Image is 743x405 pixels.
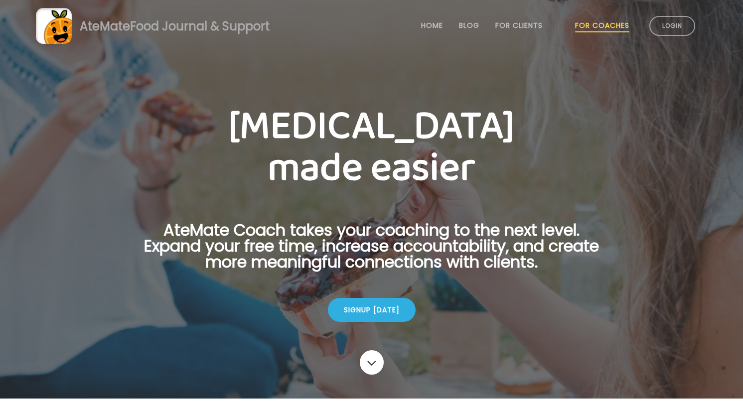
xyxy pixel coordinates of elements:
[421,21,443,29] a: Home
[72,17,270,35] div: AteMate
[495,21,543,29] a: For Clients
[129,106,615,189] h1: [MEDICAL_DATA] made easier
[459,21,479,29] a: Blog
[575,21,629,29] a: For Coaches
[328,298,416,322] div: Signup [DATE]
[130,18,270,34] span: Food Journal & Support
[36,8,707,44] a: AteMateFood Journal & Support
[129,222,615,282] p: AteMate Coach takes your coaching to the next level. Expand your free time, increase accountabili...
[649,16,695,36] a: Login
